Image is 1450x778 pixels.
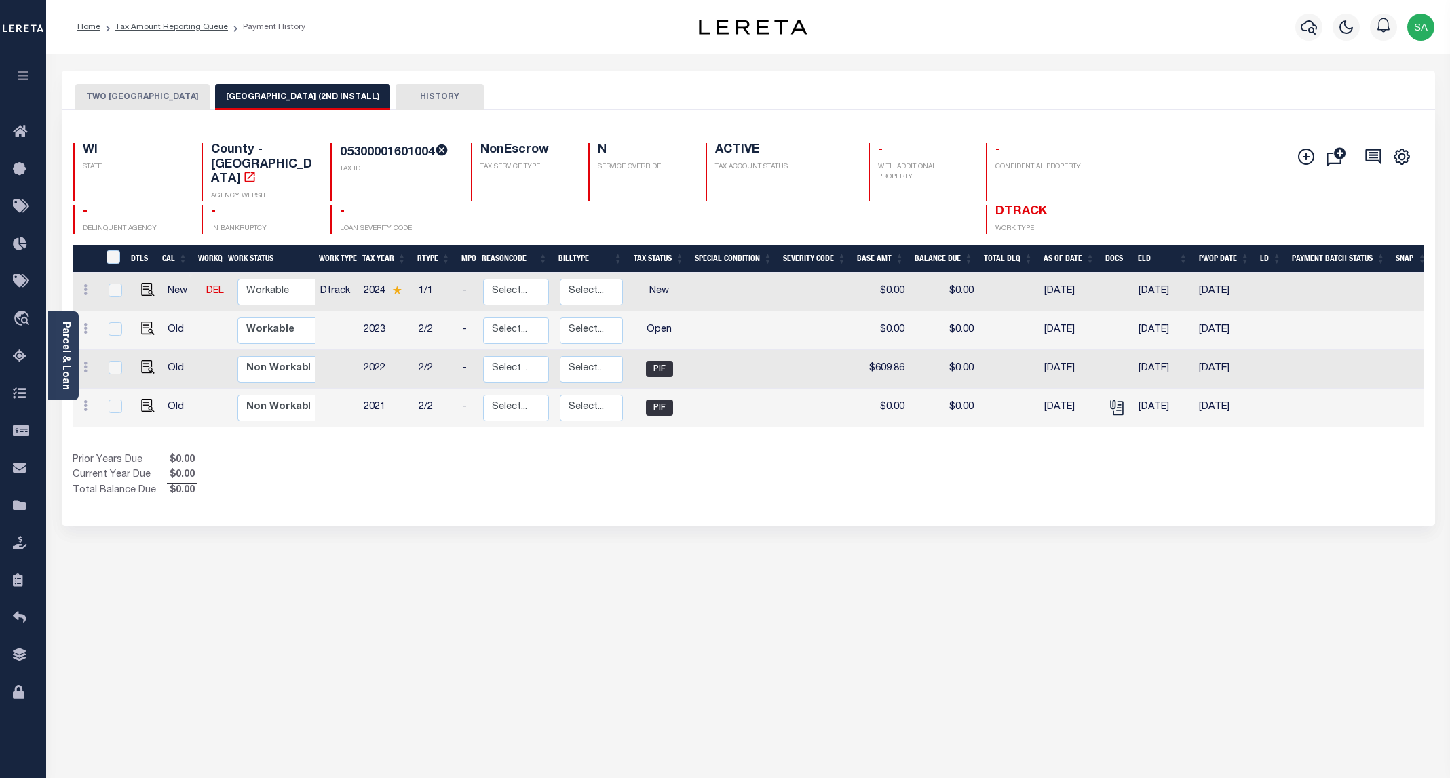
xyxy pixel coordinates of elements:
[357,245,412,273] th: Tax Year: activate to sort column ascending
[73,453,167,468] td: Prior Years Due
[223,245,315,273] th: Work Status
[699,20,807,35] img: logo-dark.svg
[358,350,413,389] td: 2022
[396,84,484,110] button: HISTORY
[162,389,200,427] td: Old
[167,453,197,468] span: $0.00
[211,143,314,187] h4: County - [GEOGRAPHIC_DATA]
[1039,273,1101,311] td: [DATE]
[1133,273,1194,311] td: [DATE]
[83,224,186,234] p: DELINQUENT AGENCY
[358,311,413,350] td: 2023
[413,311,457,350] td: 2/2
[206,286,224,296] a: DEL
[73,245,98,273] th: &nbsp;&nbsp;&nbsp;&nbsp;&nbsp;&nbsp;&nbsp;&nbsp;&nbsp;&nbsp;
[313,245,357,273] th: Work Type
[457,311,478,350] td: -
[75,84,210,110] button: TWO [GEOGRAPHIC_DATA]
[13,311,35,328] i: travel_explore
[457,350,478,389] td: -
[878,144,883,156] span: -
[1039,311,1101,350] td: [DATE]
[228,21,305,33] li: Payment History
[115,23,228,31] a: Tax Amount Reporting Queue
[852,273,910,311] td: $0.00
[995,224,1099,234] p: WORK TYPE
[995,162,1099,172] p: CONFIDENTIAL PROPERTY
[1133,311,1194,350] td: [DATE]
[646,400,673,416] span: PIF
[628,311,690,350] td: Open
[98,245,126,273] th: &nbsp;
[1133,350,1194,389] td: [DATE]
[83,143,186,158] h4: WI
[1039,389,1101,427] td: [DATE]
[852,350,910,389] td: $609.86
[910,389,979,427] td: $0.00
[211,224,314,234] p: IN BANKRUPTCY
[1407,14,1434,41] img: svg+xml;base64,PHN2ZyB4bWxucz0iaHR0cDovL3d3dy53My5vcmcvMjAwMC9zdmciIHBvaW50ZXItZXZlbnRzPSJub25lIi...
[978,245,1038,273] th: Total DLQ: activate to sort column ascending
[162,273,200,311] td: New
[995,144,1000,156] span: -
[358,389,413,427] td: 2021
[689,245,778,273] th: Special Condition: activate to sort column ascending
[211,206,216,218] span: -
[77,23,100,31] a: Home
[852,311,910,350] td: $0.00
[60,322,70,390] a: Parcel & Loan
[167,468,197,483] span: $0.00
[910,350,979,389] td: $0.00
[413,350,457,389] td: 2/2
[480,162,572,172] p: TAX SERVICE TYPE
[598,143,689,158] h4: N
[358,273,413,311] td: 2024
[878,162,970,182] p: WITH ADDITIONAL PROPERTY
[193,245,223,273] th: WorkQ
[392,286,402,294] img: Star.svg
[413,389,457,427] td: 2/2
[456,245,476,273] th: MPO
[215,84,390,110] button: [GEOGRAPHIC_DATA] (2ND INSTALL)
[628,273,690,311] td: New
[1132,245,1194,273] th: ELD: activate to sort column ascending
[852,389,910,427] td: $0.00
[457,389,478,427] td: -
[778,245,852,273] th: Severity Code: activate to sort column ascending
[715,162,852,172] p: TAX ACCOUNT STATUS
[476,245,553,273] th: ReasonCode: activate to sort column ascending
[167,484,197,499] span: $0.00
[1390,245,1432,273] th: SNAP: activate to sort column ascending
[83,206,88,218] span: -
[1133,389,1194,427] td: [DATE]
[995,206,1047,218] span: DTRACK
[1100,245,1132,273] th: Docs
[340,206,345,218] span: -
[315,273,358,311] td: Dtrack
[909,245,978,273] th: Balance Due: activate to sort column ascending
[340,224,454,234] p: LOAN SEVERITY CODE
[211,191,314,201] p: AGENCY WEBSITE
[598,162,689,172] p: SERVICE OVERRIDE
[910,311,979,350] td: $0.00
[910,273,979,311] td: $0.00
[1194,245,1255,273] th: PWOP Date: activate to sort column ascending
[1038,245,1100,273] th: As of Date: activate to sort column ascending
[1039,350,1101,389] td: [DATE]
[340,143,454,160] h4: 05300001601004
[628,245,689,273] th: Tax Status: activate to sort column ascending
[553,245,628,273] th: BillType: activate to sort column ascending
[340,164,454,174] p: TAX ID
[157,245,193,273] th: CAL: activate to sort column ascending
[83,162,186,172] p: STATE
[1194,389,1255,427] td: [DATE]
[162,311,200,350] td: Old
[480,143,572,158] h4: NonEscrow
[1194,273,1255,311] td: [DATE]
[73,483,167,498] td: Total Balance Due
[126,245,157,273] th: DTLS
[1286,245,1390,273] th: Payment Batch Status: activate to sort column ascending
[1194,350,1255,389] td: [DATE]
[1194,311,1255,350] td: [DATE]
[412,245,456,273] th: RType: activate to sort column ascending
